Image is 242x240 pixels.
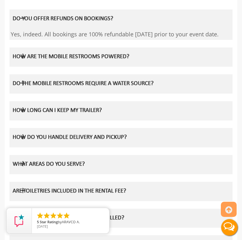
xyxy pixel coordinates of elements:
h5: HOW DO YOU HANDLE DELIVERY AND PICKUP? [13,134,223,141]
h5: WHAT AREAS DO YOU SERVE? [13,161,223,168]
img: minus icon sign [19,14,27,22]
img: plus icon sign [19,133,27,141]
h5: ARE THE RESTROOMS CLIMATE CONTROLLED? [13,215,223,222]
img: plus icon sign [19,160,27,168]
span: [DATE] [37,224,48,229]
li:  [56,212,64,219]
img: plus icon sign [19,52,27,60]
h5: DO THE MOBILE RESTROOMS REQUIRE A WATER SOURCE? [13,81,223,87]
img: plus icon sign [19,106,27,114]
button: Live Chat [217,215,242,240]
h5: HOW LONG CAN I KEEP MY TRAILER? [13,108,223,114]
h5: HOW ARE THE MOBILE RESTROOMS POWERED? [13,54,223,60]
li:  [43,212,50,219]
li:  [36,212,44,219]
span: by [37,220,104,225]
img: plus icon sign [19,187,27,194]
span: Star Rating [40,219,58,224]
img: Review Rating [13,214,26,227]
img: plus icon sign [19,79,27,87]
h5: DO YOU OFFER REFUNDS ON BOOKINGS? [13,16,223,22]
p: Yes, indeed. All bookings are 100% refundable [DATE] prior to your event date. [11,28,223,40]
span: ARAVCO A. [62,219,80,224]
h5: ARE TOILETRIES INCLUDED IN THE RENTAL FEE? [13,188,223,195]
li:  [63,212,70,219]
li:  [50,212,57,219]
span: 5 [37,219,39,224]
